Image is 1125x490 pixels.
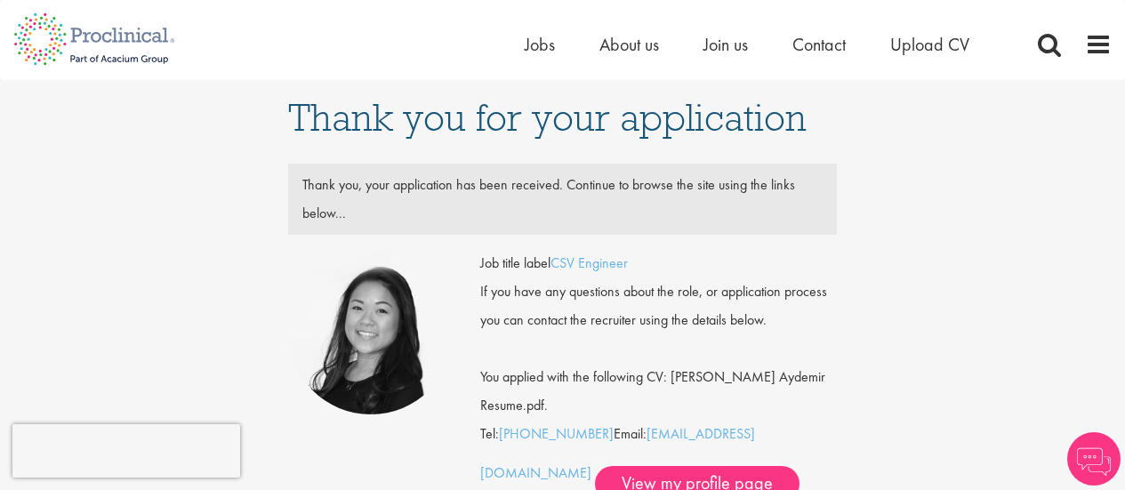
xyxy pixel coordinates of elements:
div: If you have any questions about the role, or application process you can contact the recruiter us... [467,277,851,334]
span: Thank you for your application [288,93,807,141]
div: Job title label [467,249,851,277]
a: Join us [703,33,748,56]
a: [PHONE_NUMBER] [499,424,614,443]
iframe: reCAPTCHA [12,424,240,478]
div: Thank you, your application has been received. Continue to browse the site using the links below... [289,171,837,228]
a: Contact [792,33,846,56]
img: Numhom Sudsok [288,249,454,414]
div: You applied with the following CV: [PERSON_NAME] Aydemir Resume.pdf. [467,334,851,420]
a: CSV Engineer [550,253,628,272]
img: Chatbot [1067,432,1121,486]
a: Jobs [525,33,555,56]
a: Upload CV [890,33,969,56]
a: About us [599,33,659,56]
